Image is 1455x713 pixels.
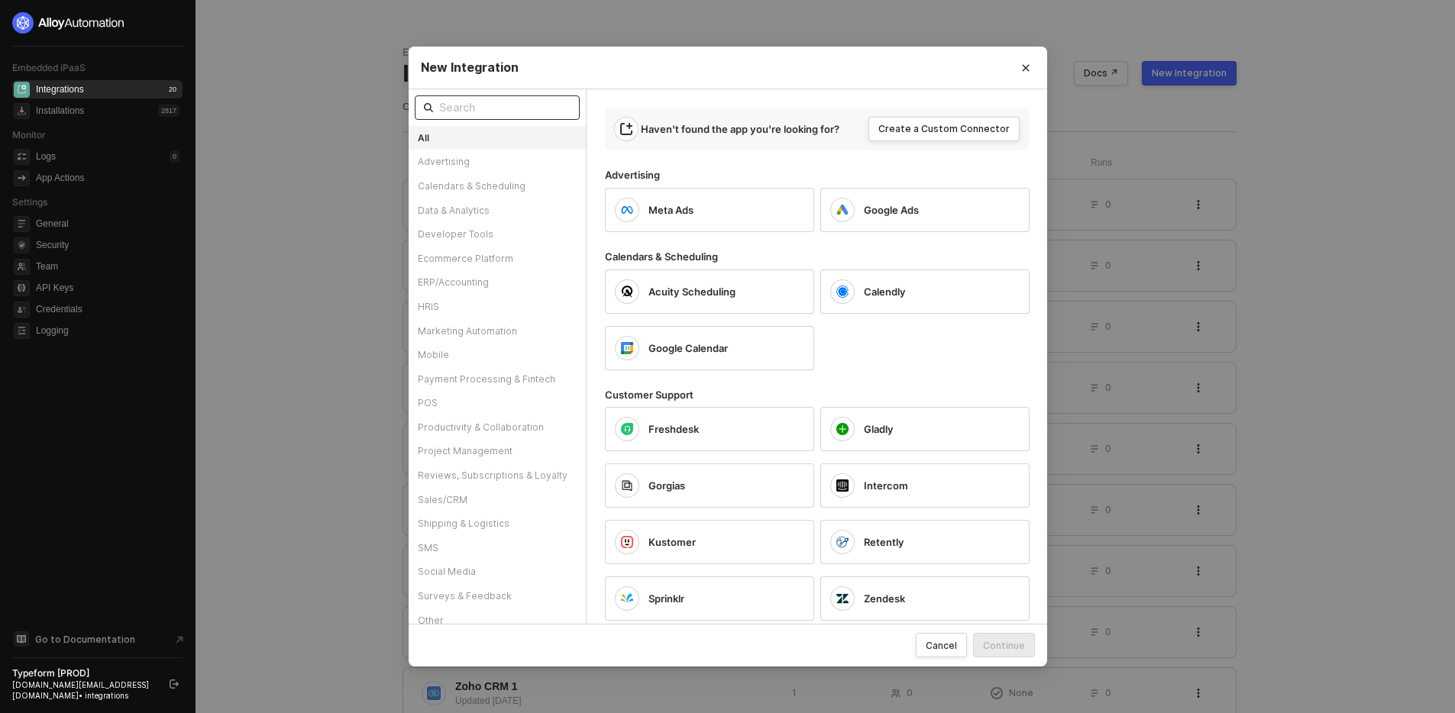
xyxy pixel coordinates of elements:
[409,319,586,344] div: Marketing Automation
[864,535,904,549] span: Retently
[409,488,586,512] div: Sales/CRM
[836,286,849,298] img: icon
[836,204,849,216] img: icon
[409,343,586,367] div: Mobile
[864,592,905,605] span: Zendesk
[836,479,849,492] img: icon
[605,389,1048,402] div: Customer Support
[409,198,586,223] div: Data & Analytics
[973,633,1035,657] button: Continue
[409,126,586,150] div: All
[621,479,633,492] img: icon
[409,584,586,608] div: Surveys & Feedback
[409,174,586,198] div: Calendars & Scheduling
[621,342,633,354] img: icon
[409,391,586,415] div: POS
[916,633,967,657] button: Cancel
[864,285,906,298] span: Calendly
[409,247,586,271] div: Ecommerce Platform
[864,203,919,217] span: Google Ads
[648,203,694,217] span: Meta Ads
[409,222,586,247] div: Developer Tools
[620,123,632,135] span: icon-integration
[641,122,839,136] div: Haven't found the app you're looking for?
[605,169,1048,182] div: Advertising
[409,415,586,440] div: Productivity & Collaboration
[605,250,1048,263] div: Calendars & Scheduling
[648,285,736,298] span: Acuity Scheduling
[409,439,586,463] div: Project Management
[439,99,571,116] input: Search
[836,536,849,548] img: icon
[621,286,633,298] img: icon
[421,60,1035,76] div: New Integration
[648,422,699,436] span: Freshdesk
[648,479,685,492] span: Gorgias
[409,511,586,536] div: Shipping & Logistics
[836,592,849,605] img: icon
[864,422,894,436] span: Gladly
[409,295,586,319] div: HRIS
[621,204,633,216] img: icon
[868,117,1020,141] button: Create a Custom Connector
[409,536,586,560] div: SMS
[424,102,433,114] span: icon-search
[621,536,633,548] img: icon
[409,560,586,584] div: Social Media
[878,123,1010,135] div: Create a Custom Connector
[648,341,728,355] span: Google Calendar
[864,479,908,492] span: Intercom
[648,592,684,605] span: Sprinklr
[409,270,586,295] div: ERP/Accounting
[409,608,586,633] div: Other
[409,367,586,392] div: Payment Processing & Fintech
[836,423,849,435] img: icon
[409,463,586,488] div: Reviews, Subscriptions & Loyalty
[1004,47,1047,89] button: Close
[621,423,633,435] img: icon
[926,639,957,652] div: Cancel
[648,535,696,549] span: Kustomer
[621,592,633,605] img: icon
[409,150,586,174] div: Advertising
